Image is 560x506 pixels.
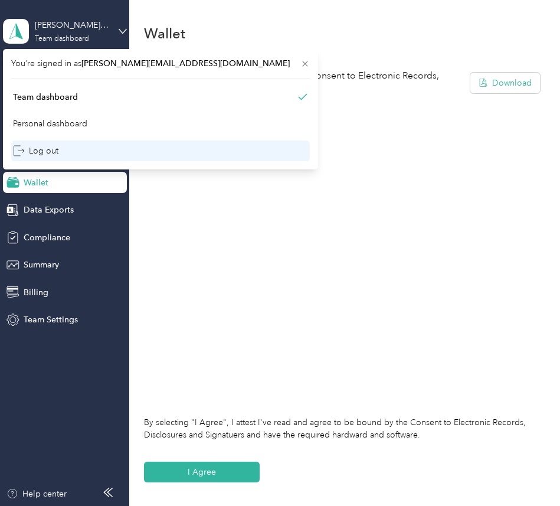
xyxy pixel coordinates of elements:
button: I Agree [144,462,260,482]
span: Compliance [24,231,70,244]
span: Wallet [24,177,48,189]
div: Log out [13,145,58,157]
span: Billing [24,286,48,299]
span: Summary [24,259,59,271]
div: By selecting "I Agree", I attest I've read and agree to be bound by the Consent to Electronic Rec... [144,416,540,441]
span: You’re signed in as [11,57,310,70]
button: Download [470,73,540,93]
iframe: Everlance - Electronic Records, Disclosures and Signatures [144,107,540,396]
div: Team dashboard [35,35,89,43]
div: [PERSON_NAME] Company Test [35,19,109,31]
span: [PERSON_NAME][EMAIL_ADDRESS][DOMAIN_NAME] [81,58,290,68]
div: Team dashboard [13,91,78,103]
h1: Wallet [144,27,185,40]
button: Help center [6,488,67,500]
span: Data Exports [24,204,74,216]
span: Team Settings [24,314,78,326]
div: Personal dashboard [13,117,87,130]
iframe: Everlance-gr Chat Button Frame [494,440,560,506]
